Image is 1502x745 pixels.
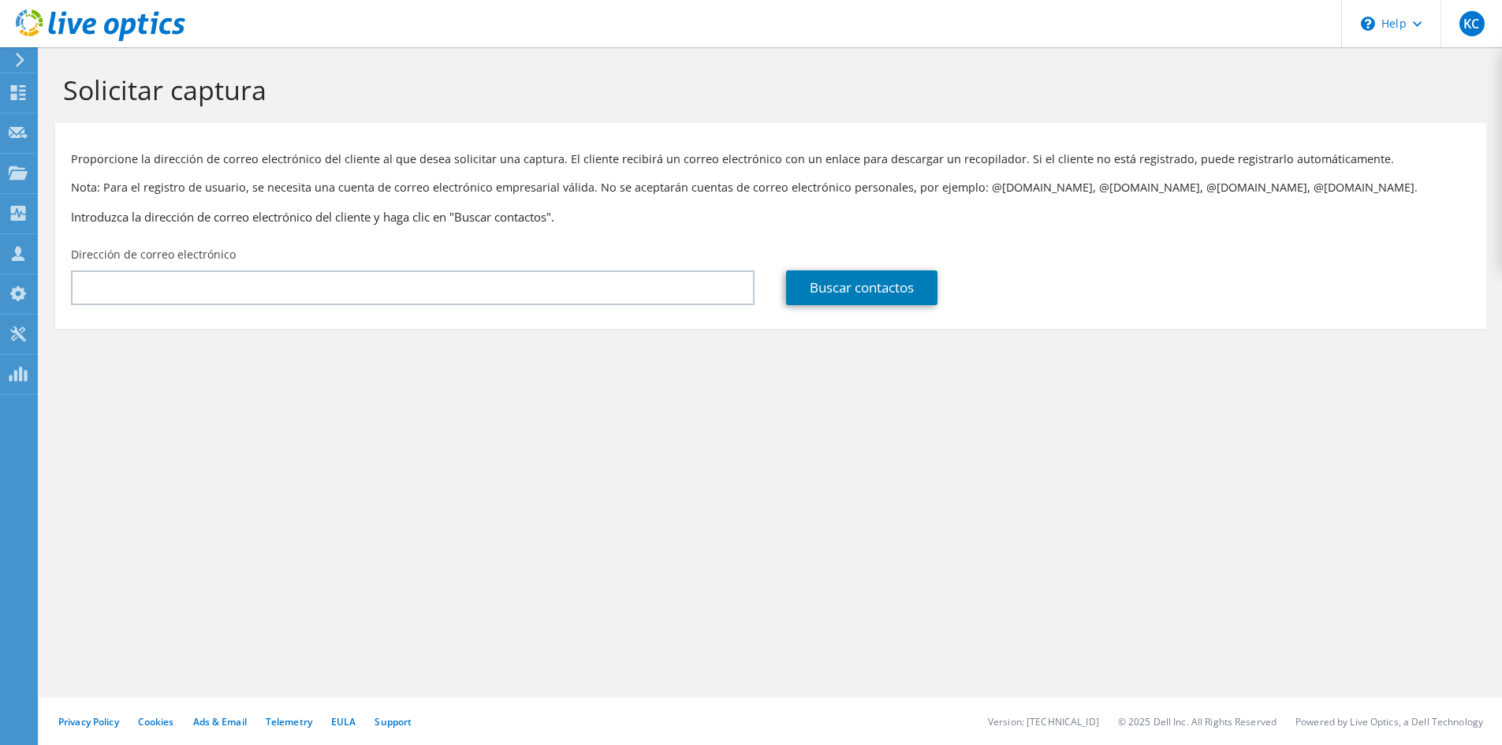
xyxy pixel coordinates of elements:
h1: Solicitar captura [63,73,1470,106]
a: Support [375,715,412,728]
li: Powered by Live Optics, a Dell Technology [1295,715,1483,728]
span: KC [1459,11,1485,36]
li: Version: [TECHNICAL_ID] [988,715,1099,728]
a: EULA [331,715,356,728]
li: © 2025 Dell Inc. All Rights Reserved [1118,715,1277,728]
p: Nota: Para el registro de usuario, se necesita una cuenta de correo electrónico empresarial válid... [71,179,1470,196]
svg: \n [1361,17,1375,31]
a: Privacy Policy [58,715,119,728]
a: Buscar contactos [786,270,937,305]
h3: Introduzca la dirección de correo electrónico del cliente y haga clic en "Buscar contactos". [71,208,1470,225]
a: Ads & Email [193,715,247,728]
label: Dirección de correo electrónico [71,247,236,263]
a: Cookies [138,715,174,728]
a: Telemetry [266,715,312,728]
p: Proporcione la dirección de correo electrónico del cliente al que desea solicitar una captura. El... [71,151,1470,168]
